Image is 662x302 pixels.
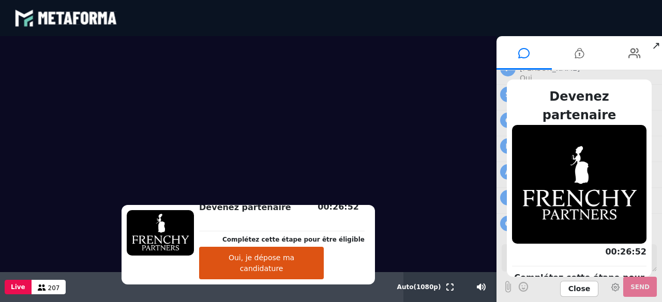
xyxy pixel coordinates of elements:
[395,272,443,302] button: Auto(1080p)
[199,201,365,214] h2: Devenez partenaire
[512,125,646,244] img: 1758176636418-X90kMVC3nBIL3z60WzofmoLaWTDHBoMX.png
[512,272,646,296] p: Complétez cette étape pour être éligible
[512,87,646,124] h2: Devenez partenaire
[222,235,365,244] p: Complétez cette étape pour être éligible
[318,202,359,212] span: 00:26:52
[127,210,194,256] img: 1758176636418-X90kMVC3nBIL3z60WzofmoLaWTDHBoMX.png
[397,283,441,291] span: Auto ( 1080 p)
[5,280,32,294] button: Live
[199,247,324,279] button: Oui, je dépose ma candidature
[650,36,662,55] span: ↗
[605,247,646,257] span: 00:26:52
[48,284,60,292] span: 207
[560,281,599,297] span: Close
